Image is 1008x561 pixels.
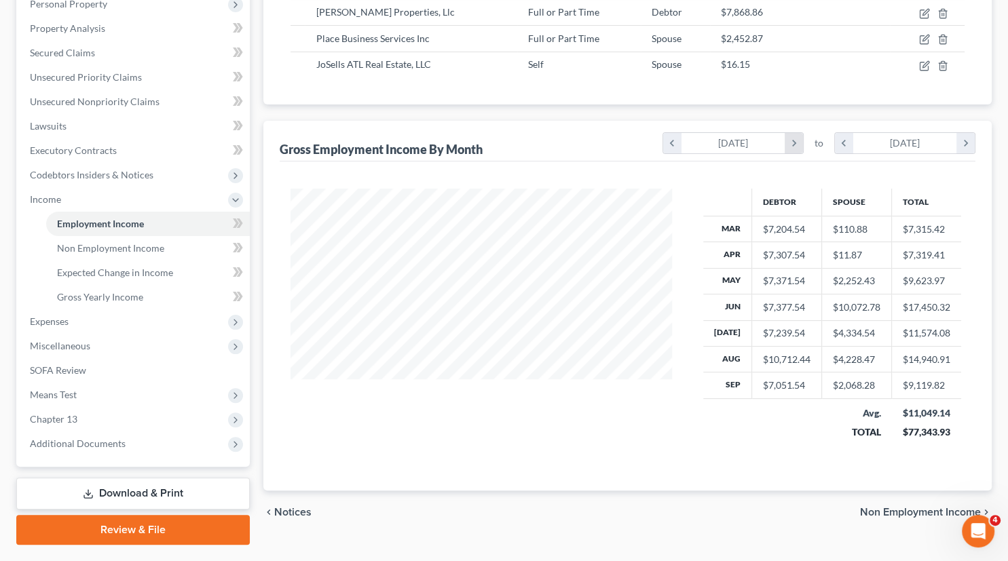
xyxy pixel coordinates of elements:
[316,33,429,44] span: Place Business Services Inc
[833,379,880,392] div: $2,068.28
[46,285,250,309] a: Gross Yearly Income
[528,33,599,44] span: Full or Part Time
[30,22,105,34] span: Property Analysis
[902,425,950,439] div: $77,343.93
[891,268,961,294] td: $9,623.97
[57,218,144,229] span: Employment Income
[703,242,752,268] th: Apr
[30,340,90,351] span: Miscellaneous
[833,301,880,314] div: $10,072.78
[891,372,961,398] td: $9,119.82
[703,216,752,241] th: Mar
[30,438,126,449] span: Additional Documents
[891,242,961,268] td: $7,319.41
[860,507,992,518] button: Non Employment Income chevron_right
[280,141,483,157] div: Gross Employment Income By Month
[763,223,810,236] div: $7,204.54
[891,320,961,346] td: $11,574.08
[19,41,250,65] a: Secured Claims
[751,189,821,216] th: Debtor
[832,406,880,420] div: Avg.
[763,379,810,392] div: $7,051.54
[46,212,250,236] a: Employment Income
[763,326,810,340] div: $7,239.54
[703,268,752,294] th: May
[652,33,682,44] span: Spouse
[19,65,250,90] a: Unsecured Priority Claims
[990,515,1001,526] span: 4
[663,133,682,153] i: chevron_left
[721,6,763,18] span: $7,868.86
[30,193,61,205] span: Income
[763,353,810,366] div: $10,712.44
[30,96,160,107] span: Unsecured Nonpriority Claims
[30,364,86,376] span: SOFA Review
[833,353,880,366] div: $4,228.47
[30,71,142,83] span: Unsecured Priority Claims
[832,425,880,439] div: TOTAL
[891,189,961,216] th: Total
[528,6,599,18] span: Full or Part Time
[19,114,250,138] a: Lawsuits
[528,58,544,70] span: Self
[19,90,250,114] a: Unsecured Nonpriority Claims
[57,242,164,254] span: Non Employment Income
[833,248,880,262] div: $11.87
[860,507,981,518] span: Non Employment Income
[16,478,250,509] a: Download & Print
[833,274,880,288] div: $2,252.43
[19,138,250,163] a: Executory Contracts
[821,189,891,216] th: Spouse
[316,6,454,18] span: [PERSON_NAME] Properties, Llc
[833,223,880,236] div: $110.88
[763,248,810,262] div: $7,307.54
[763,274,810,288] div: $7,371.54
[981,507,992,518] i: chevron_right
[30,389,77,400] span: Means Test
[703,372,752,398] th: Sep
[16,515,250,545] a: Review & File
[763,301,810,314] div: $7,377.54
[853,133,957,153] div: [DATE]
[652,6,682,18] span: Debtor
[956,133,975,153] i: chevron_right
[785,133,803,153] i: chevron_right
[902,406,950,420] div: $11,049.14
[815,136,823,150] span: to
[57,291,143,303] span: Gross Yearly Income
[30,120,67,132] span: Lawsuits
[30,315,69,327] span: Expenses
[46,236,250,260] a: Non Employment Income
[833,326,880,340] div: $4,334.54
[30,47,95,58] span: Secured Claims
[263,507,312,518] button: chevron_left Notices
[891,347,961,372] td: $14,940.91
[57,267,173,278] span: Expected Change in Income
[46,260,250,285] a: Expected Change in Income
[30,169,153,180] span: Codebtors Insiders & Notices
[703,347,752,372] th: Aug
[30,144,117,156] span: Executory Contracts
[652,58,682,70] span: Spouse
[682,133,785,153] div: [DATE]
[835,133,853,153] i: chevron_left
[891,294,961,320] td: $17,450.32
[721,33,763,44] span: $2,452.87
[263,507,274,518] i: chevron_left
[316,58,430,70] span: JoSells ATL Real Estate, LLC
[962,515,994,547] iframe: Intercom live chat
[721,58,750,70] span: $16.15
[891,216,961,241] td: $7,315.42
[703,320,752,346] th: [DATE]
[19,358,250,383] a: SOFA Review
[703,294,752,320] th: Jun
[30,413,77,425] span: Chapter 13
[19,16,250,41] a: Property Analysis
[274,507,312,518] span: Notices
